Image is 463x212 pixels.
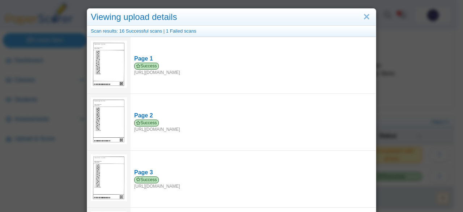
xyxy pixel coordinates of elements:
div: Page 2 [134,112,372,120]
span: Success [134,176,159,183]
img: 3139959_SEPTEMBER_9_2025T18_37_44_332000000.jpeg [91,97,127,144]
div: [URL][DOMAIN_NAME] [134,176,372,190]
span: Success [134,120,159,126]
span: Success [134,63,159,70]
div: Viewing upload details [87,9,376,26]
a: Page 3 Success [URL][DOMAIN_NAME] [131,165,376,193]
div: Page 1 [134,55,372,63]
a: Page 2 Success [URL][DOMAIN_NAME] [131,108,376,136]
a: Close [361,11,372,23]
div: Scan results: 16 Successful scans | 1 Failed scans [87,26,376,37]
img: 3139949_SEPTEMBER_9_2025T18_37_46_117000000.jpeg [91,154,127,201]
div: Page 3 [134,169,372,176]
img: 3139963_SEPTEMBER_9_2025T18_37_45_648000000.jpeg [91,41,127,87]
div: [URL][DOMAIN_NAME] [134,63,372,76]
a: Page 1 Success [URL][DOMAIN_NAME] [131,51,376,79]
div: [URL][DOMAIN_NAME] [134,120,372,133]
